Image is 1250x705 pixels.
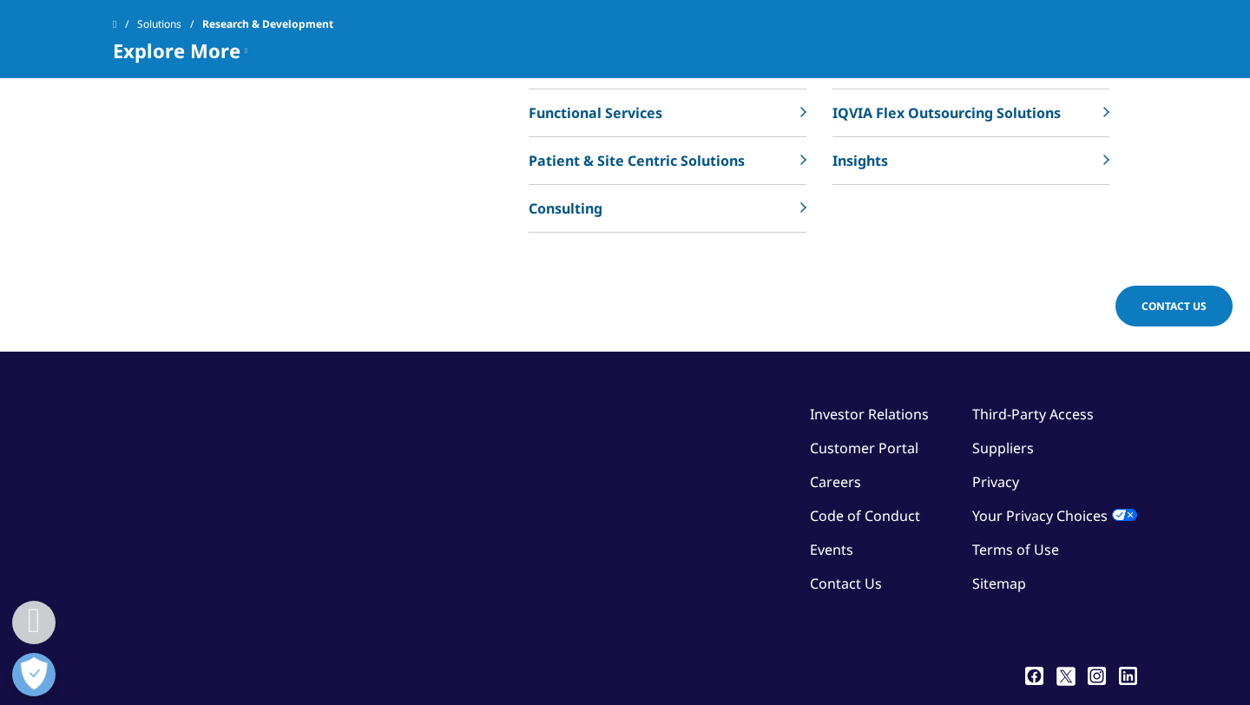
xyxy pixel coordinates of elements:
p: IQVIA Flex Outsourcing Solutions [832,102,1061,123]
a: Sitemap [972,574,1026,593]
a: Your Privacy Choices [972,506,1137,525]
a: Suppliers [972,438,1034,458]
p: Insights [832,150,888,171]
a: Functional Services [529,89,806,137]
a: Investor Relations [810,405,929,424]
span: Contact Us [1141,299,1207,313]
a: Third-Party Access [972,405,1094,424]
span: Research & Development [202,9,333,40]
p: Functional Services [529,102,662,123]
a: Contact Us [1115,286,1233,326]
a: Events [810,540,853,559]
p: Patient & Site Centric Solutions [529,150,745,171]
a: Careers [810,472,861,491]
a: Privacy [972,472,1019,491]
a: Patient & Site Centric Solutions [529,137,806,185]
p: Consulting [529,198,602,219]
span: Explore More [113,40,240,61]
a: Terms of Use [972,540,1059,559]
a: Consulting [529,185,806,233]
a: Solutions [137,9,202,40]
button: Open Preferences [12,653,56,696]
a: Code of Conduct [810,506,920,525]
a: Customer Portal [810,438,918,458]
a: Insights [832,137,1109,185]
a: Contact Us [810,574,882,593]
a: IQVIA Flex Outsourcing Solutions [832,89,1109,137]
